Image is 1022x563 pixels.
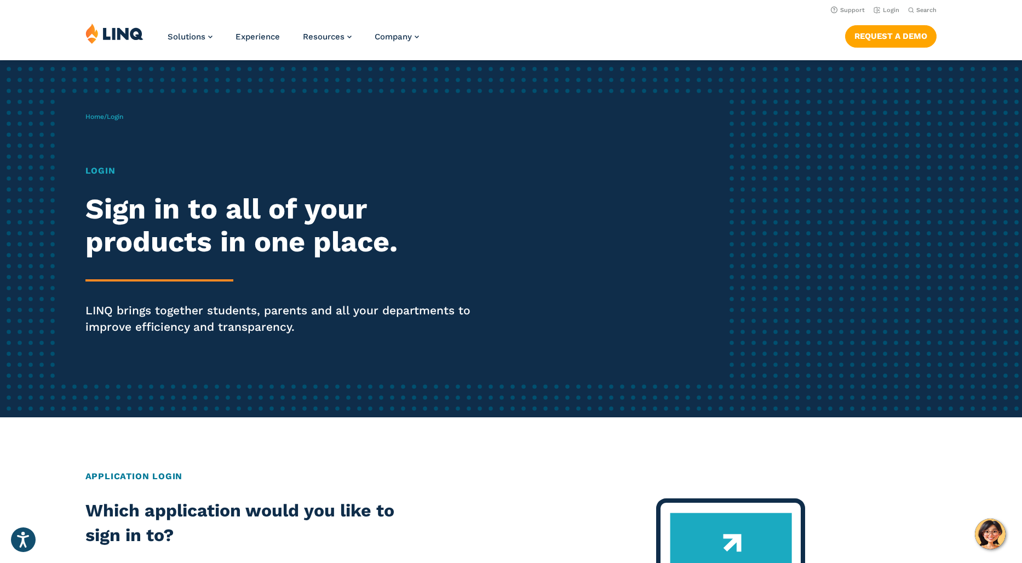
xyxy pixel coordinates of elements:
[831,7,865,14] a: Support
[168,32,205,42] span: Solutions
[908,6,937,14] button: Open Search Bar
[236,32,280,42] a: Experience
[375,32,412,42] span: Company
[85,193,479,258] h2: Sign in to all of your products in one place.
[85,113,104,120] a: Home
[845,25,937,47] a: Request a Demo
[375,32,419,42] a: Company
[107,113,123,120] span: Login
[845,23,937,47] nav: Button Navigation
[975,519,1006,549] button: Hello, have a question? Let’s chat.
[85,164,479,177] h1: Login
[85,113,123,120] span: /
[85,470,937,483] h2: Application Login
[916,7,937,14] span: Search
[303,32,352,42] a: Resources
[85,302,479,335] p: LINQ brings together students, parents and all your departments to improve efficiency and transpa...
[168,32,213,42] a: Solutions
[874,7,899,14] a: Login
[303,32,345,42] span: Resources
[85,498,426,548] h2: Which application would you like to sign in to?
[85,23,143,44] img: LINQ | K‑12 Software
[168,23,419,59] nav: Primary Navigation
